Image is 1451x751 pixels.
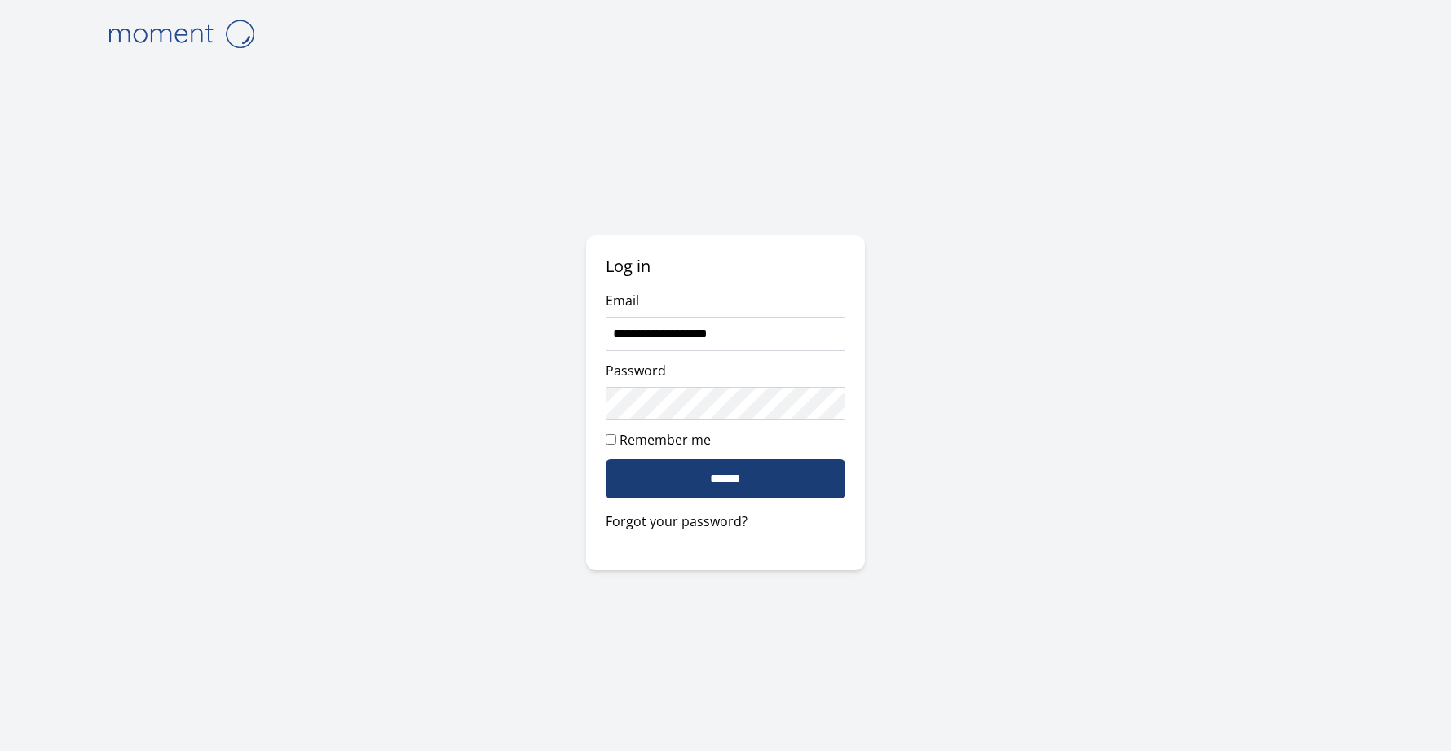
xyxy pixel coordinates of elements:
img: logo-4e3dc11c47720685a147b03b5a06dd966a58ff35d612b21f08c02c0306f2b779.png [99,13,262,55]
label: Remember me [620,431,711,449]
label: Password [606,362,666,380]
label: Email [606,292,639,310]
a: Forgot your password? [606,512,845,531]
h2: Log in [606,255,845,278]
